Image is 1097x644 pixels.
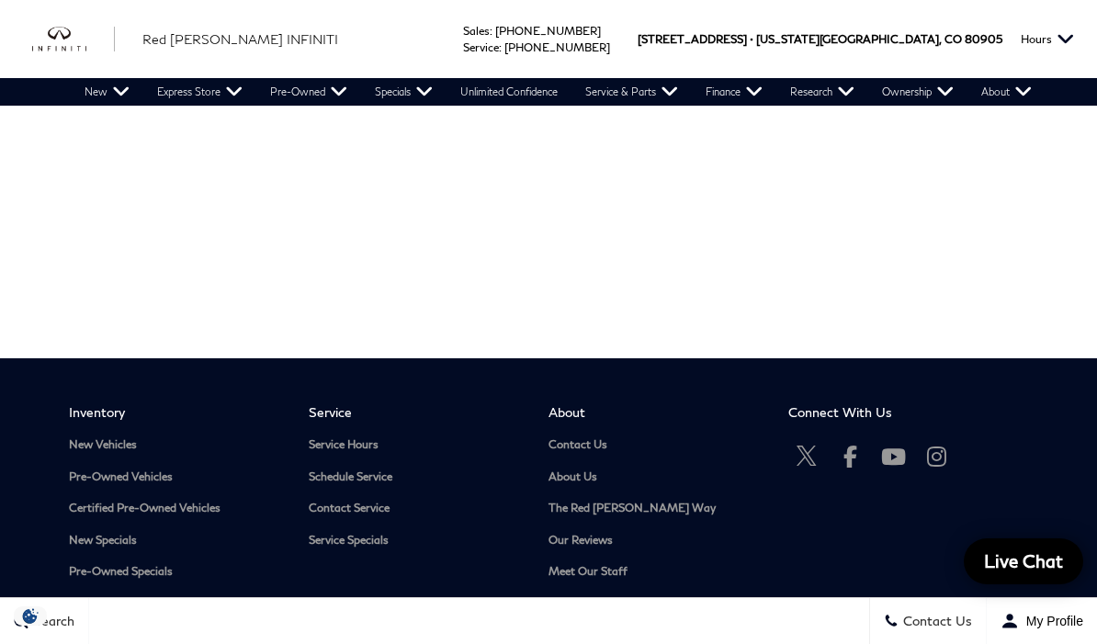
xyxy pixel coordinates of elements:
span: Service [463,40,499,54]
a: infiniti [32,27,115,51]
span: My Profile [1019,614,1083,628]
img: Opt-Out Icon [9,606,51,626]
a: Unlimited Confidence [447,78,571,106]
a: Open Facebook in a new window [831,438,868,475]
a: Contact Service [309,502,521,515]
span: Inventory [69,404,281,420]
a: About Us [548,470,761,484]
span: : [490,24,492,38]
a: Service Hours [309,438,521,452]
a: [PHONE_NUMBER] [504,40,610,54]
a: Open Twitter in a new window [788,438,825,475]
span: Search [28,614,74,629]
span: Contact Us [899,614,972,629]
a: Ownership [868,78,967,106]
a: [STREET_ADDRESS] • [US_STATE][GEOGRAPHIC_DATA], CO 80905 [638,32,1002,46]
a: Red [PERSON_NAME] INFINITI [142,29,338,49]
a: Pre-Owned Vehicles [69,470,281,484]
a: Live Chat [964,538,1083,584]
a: Open Youtube-play in a new window [875,438,911,475]
span: Service [309,404,521,420]
a: Pre-Owned [256,78,361,106]
a: Express Store [143,78,256,106]
span: Red [PERSON_NAME] INFINITI [142,31,338,47]
img: INFINITI [32,27,115,51]
span: Sales [463,24,490,38]
a: Schedule Service [309,470,521,484]
a: Finance [692,78,776,106]
span: Live Chat [975,549,1072,572]
a: Our Reviews [548,534,761,548]
nav: Main Navigation [71,78,1046,106]
a: Meet Our Staff [548,565,761,579]
a: [PHONE_NUMBER] [495,24,601,38]
a: Service & Parts [571,78,692,106]
a: New Specials [69,534,281,548]
span: Connect With Us [788,404,1001,420]
a: New Vehicles [69,438,281,452]
a: The Red [PERSON_NAME] Way [548,502,761,515]
a: Certified Pre-Owned Vehicles [69,502,281,515]
section: Click to Open Cookie Consent Modal [9,606,51,626]
a: Contact Us [548,438,761,452]
a: Open Instagram in a new window [918,438,955,475]
a: Pre-Owned Specials [69,565,281,579]
a: Research [776,78,868,106]
span: : [499,40,502,54]
button: Open user profile menu [987,598,1097,644]
a: Service Specials [309,534,521,548]
a: New [71,78,143,106]
a: Specials [361,78,447,106]
span: About [548,404,761,420]
a: About [967,78,1046,106]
